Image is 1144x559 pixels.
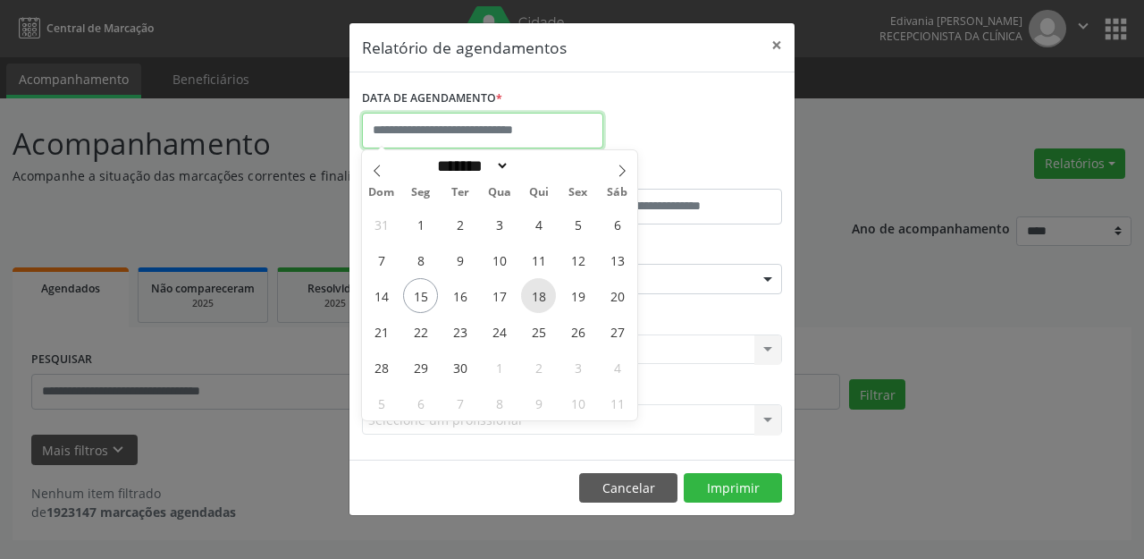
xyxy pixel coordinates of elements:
span: Setembro 7, 2025 [364,242,399,277]
span: Outubro 11, 2025 [600,385,635,420]
span: Ter [441,187,480,199]
span: Qua [480,187,519,199]
span: Sáb [598,187,637,199]
span: Outubro 7, 2025 [442,385,477,420]
span: Outubro 1, 2025 [482,350,517,385]
span: Outubro 6, 2025 [403,385,438,420]
h5: Relatório de agendamentos [362,36,567,59]
span: Outubro 2, 2025 [521,350,556,385]
span: Dom [362,187,401,199]
span: Setembro 5, 2025 [560,207,595,241]
span: Setembro 27, 2025 [600,314,635,349]
span: Setembro 30, 2025 [442,350,477,385]
span: Outubro 9, 2025 [521,385,556,420]
span: Setembro 22, 2025 [403,314,438,349]
span: Setembro 26, 2025 [560,314,595,349]
span: Setembro 8, 2025 [403,242,438,277]
span: Setembro 1, 2025 [403,207,438,241]
span: Setembro 23, 2025 [442,314,477,349]
label: ATÉ [576,161,782,189]
span: Setembro 9, 2025 [442,242,477,277]
span: Setembro 24, 2025 [482,314,517,349]
span: Setembro 10, 2025 [482,242,517,277]
span: Setembro 21, 2025 [364,314,399,349]
span: Setembro 2, 2025 [442,207,477,241]
input: Year [509,157,568,175]
span: Agosto 31, 2025 [364,207,399,241]
span: Qui [519,187,559,199]
span: Setembro 15, 2025 [403,278,438,313]
span: Setembro 17, 2025 [482,278,517,313]
button: Close [759,23,795,67]
span: Outubro 4, 2025 [600,350,635,385]
button: Imprimir [684,473,782,504]
span: Setembro 19, 2025 [560,278,595,313]
span: Setembro 20, 2025 [600,278,635,313]
span: Outubro 10, 2025 [560,385,595,420]
span: Setembro 6, 2025 [600,207,635,241]
span: Seg [401,187,441,199]
span: Outubro 8, 2025 [482,385,517,420]
span: Setembro 25, 2025 [521,314,556,349]
span: Setembro 4, 2025 [521,207,556,241]
span: Outubro 5, 2025 [364,385,399,420]
span: Sex [559,187,598,199]
button: Cancelar [579,473,677,504]
span: Setembro 29, 2025 [403,350,438,385]
span: Setembro 28, 2025 [364,350,399,385]
span: Setembro 13, 2025 [600,242,635,277]
span: Setembro 11, 2025 [521,242,556,277]
label: DATA DE AGENDAMENTO [362,85,502,113]
span: Outubro 3, 2025 [560,350,595,385]
select: Month [431,157,509,175]
span: Setembro 3, 2025 [482,207,517,241]
span: Setembro 18, 2025 [521,278,556,313]
span: Setembro 14, 2025 [364,278,399,313]
span: Setembro 12, 2025 [560,242,595,277]
span: Setembro 16, 2025 [442,278,477,313]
